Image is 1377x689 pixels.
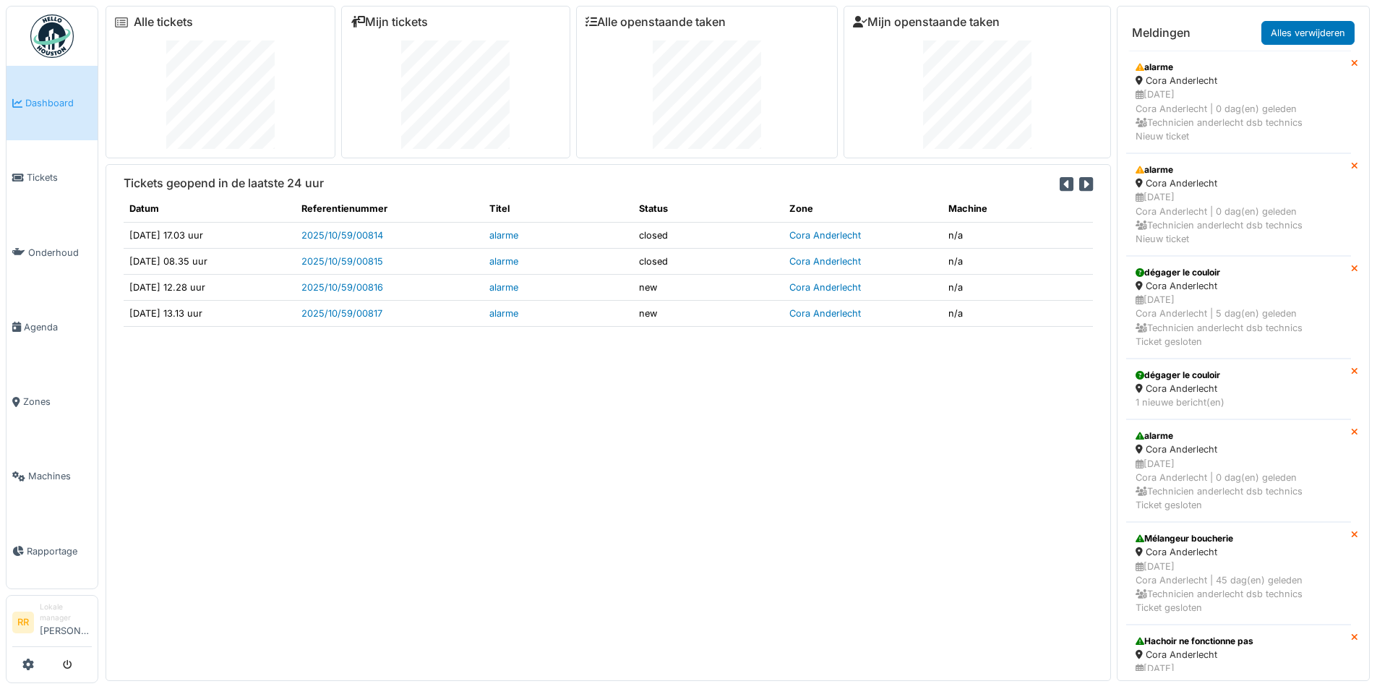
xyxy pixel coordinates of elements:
h6: Meldingen [1132,26,1191,40]
a: Onderhoud [7,215,98,290]
th: Datum [124,196,296,222]
div: alarme [1136,163,1342,176]
a: Alles verwijderen [1261,21,1355,45]
a: Rapportage [7,514,98,589]
div: Cora Anderlecht [1136,382,1342,395]
a: Agenda [7,290,98,364]
span: Dashboard [25,96,92,110]
a: alarme Cora Anderlecht [DATE]Cora Anderlecht | 0 dag(en) geleden Technicien anderlecht dsb techni... [1126,419,1351,522]
th: Machine [943,196,1093,222]
td: n/a [943,274,1093,300]
div: dégager le couloir [1136,266,1342,279]
td: [DATE] 17.03 uur [124,222,296,248]
td: [DATE] 13.13 uur [124,301,296,327]
a: 2025/10/59/00814 [301,230,383,241]
td: [DATE] 12.28 uur [124,274,296,300]
div: [DATE] Cora Anderlecht | 45 dag(en) geleden Technicien anderlecht dsb technics Ticket gesloten [1136,560,1342,615]
td: n/a [943,222,1093,248]
h6: Tickets geopend in de laatste 24 uur [124,176,324,190]
a: alarme [489,230,518,241]
a: Machines [7,439,98,513]
div: Cora Anderlecht [1136,545,1342,559]
a: RR Lokale manager[PERSON_NAME] [12,602,92,647]
li: [PERSON_NAME] [40,602,92,643]
span: Machines [28,469,92,483]
a: alarme [489,308,518,319]
li: RR [12,612,34,633]
div: [DATE] Cora Anderlecht | 0 dag(en) geleden Technicien anderlecht dsb technics Ticket gesloten [1136,457,1342,513]
td: closed [633,222,783,248]
img: Badge_color-CXgf-gQk.svg [30,14,74,58]
div: dégager le couloir [1136,369,1342,382]
a: Mélangeur boucherie Cora Anderlecht [DATE]Cora Anderlecht | 45 dag(en) geleden Technicien anderle... [1126,522,1351,625]
div: Hachoir ne fonctionne pas [1136,635,1342,648]
td: n/a [943,301,1093,327]
div: [DATE] Cora Anderlecht | 5 dag(en) geleden Technicien anderlecht dsb technics Ticket gesloten [1136,293,1342,348]
a: Dashboard [7,66,98,140]
a: alarme [489,256,518,267]
div: Cora Anderlecht [1136,648,1342,662]
div: 1 nieuwe bericht(en) [1136,395,1342,409]
div: Cora Anderlecht [1136,442,1342,456]
th: Status [633,196,783,222]
div: Cora Anderlecht [1136,74,1342,87]
div: alarme [1136,429,1342,442]
td: n/a [943,248,1093,274]
a: alarme Cora Anderlecht [DATE]Cora Anderlecht | 0 dag(en) geleden Technicien anderlecht dsb techni... [1126,51,1351,153]
span: Zones [23,395,92,408]
a: Alle openstaande taken [585,15,726,29]
td: [DATE] 08.35 uur [124,248,296,274]
a: Cora Anderlecht [789,308,861,319]
div: Cora Anderlecht [1136,279,1342,293]
a: 2025/10/59/00815 [301,256,383,267]
span: Rapportage [27,544,92,558]
a: alarme [489,282,518,293]
div: Cora Anderlecht [1136,176,1342,190]
a: Mijn openstaande taken [853,15,1000,29]
td: new [633,301,783,327]
span: Agenda [24,320,92,334]
a: Alle tickets [134,15,193,29]
a: Cora Anderlecht [789,256,861,267]
a: 2025/10/59/00816 [301,282,383,293]
a: dégager le couloir Cora Anderlecht 1 nieuwe bericht(en) [1126,359,1351,419]
div: alarme [1136,61,1342,74]
a: 2025/10/59/00817 [301,308,382,319]
td: new [633,274,783,300]
div: Mélangeur boucherie [1136,532,1342,545]
span: Tickets [27,171,92,184]
div: Lokale manager [40,602,92,624]
span: Onderhoud [28,246,92,260]
a: Mijn tickets [351,15,428,29]
th: Referentienummer [296,196,483,222]
div: [DATE] Cora Anderlecht | 0 dag(en) geleden Technicien anderlecht dsb technics Nieuw ticket [1136,87,1342,143]
a: Cora Anderlecht [789,230,861,241]
div: [DATE] Cora Anderlecht | 0 dag(en) geleden Technicien anderlecht dsb technics Nieuw ticket [1136,190,1342,246]
a: Zones [7,364,98,439]
a: Tickets [7,140,98,215]
a: dégager le couloir Cora Anderlecht [DATE]Cora Anderlecht | 5 dag(en) geleden Technicien anderlech... [1126,256,1351,359]
th: Titel [484,196,633,222]
a: alarme Cora Anderlecht [DATE]Cora Anderlecht | 0 dag(en) geleden Technicien anderlecht dsb techni... [1126,153,1351,256]
a: Cora Anderlecht [789,282,861,293]
th: Zone [784,196,943,222]
td: closed [633,248,783,274]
